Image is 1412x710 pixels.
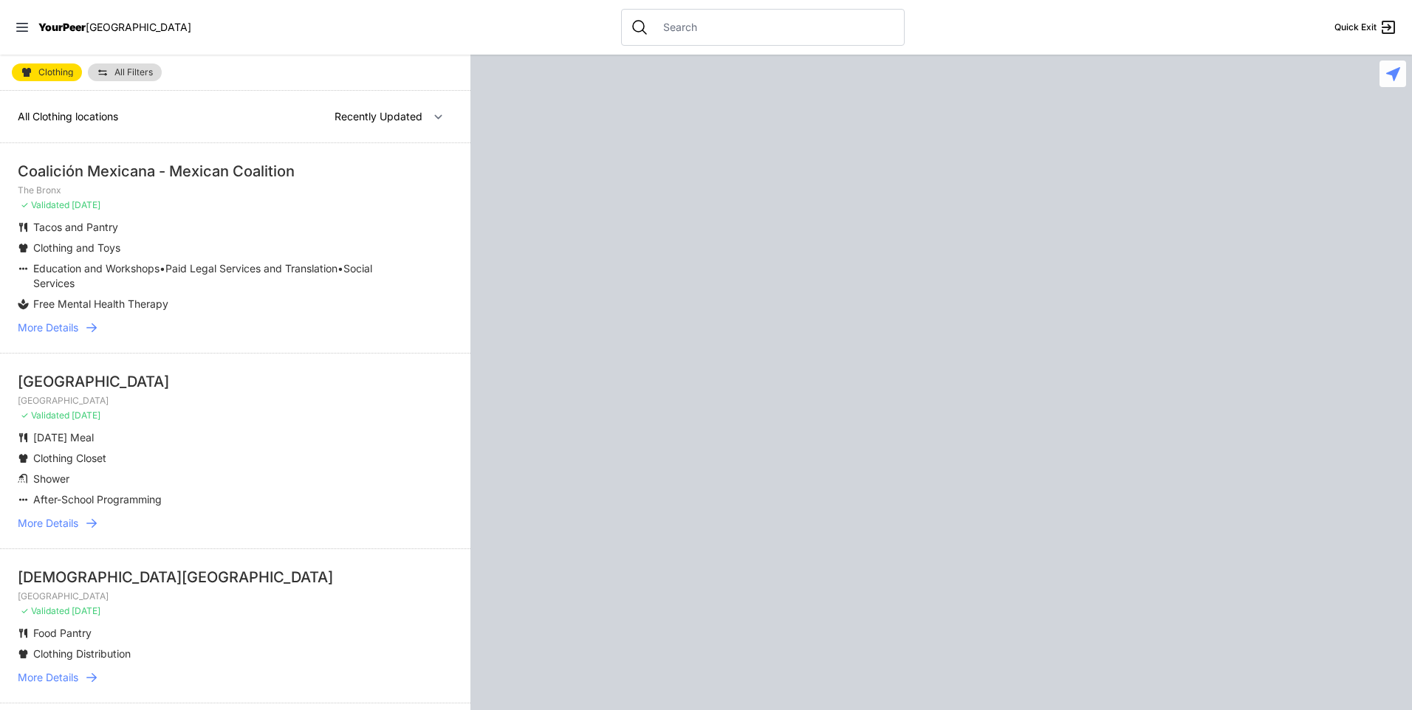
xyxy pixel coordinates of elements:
span: [DATE] [72,410,100,421]
span: • [160,262,165,275]
span: Clothing Closet [33,452,106,464]
span: Clothing Distribution [33,647,131,660]
a: All Filters [88,63,162,81]
a: Quick Exit [1334,18,1397,36]
span: Clothing [38,68,73,77]
span: More Details [18,670,78,685]
span: After-School Programming [33,493,162,506]
span: All Filters [114,68,153,77]
span: Education and Workshops [33,262,160,275]
p: [GEOGRAPHIC_DATA] [18,395,453,407]
span: Quick Exit [1334,21,1377,33]
a: More Details [18,670,453,685]
a: More Details [18,320,453,335]
span: [DATE] [72,605,100,616]
span: ✓ Validated [21,605,69,616]
div: [DEMOGRAPHIC_DATA][GEOGRAPHIC_DATA] [18,567,453,587]
input: Search [654,20,895,35]
span: ✓ Validated [21,410,69,421]
a: More Details [18,516,453,531]
p: [GEOGRAPHIC_DATA] [18,590,453,602]
div: Coalición Mexicana - Mexican Coalition [18,161,453,182]
a: YourPeer[GEOGRAPHIC_DATA] [38,23,191,32]
span: ✓ Validated [21,199,69,210]
p: The Bronx [18,185,453,196]
span: Shower [33,472,69,485]
span: Tacos and Pantry [33,221,118,233]
span: More Details [18,516,78,531]
span: [GEOGRAPHIC_DATA] [86,21,191,33]
span: More Details [18,320,78,335]
span: [DATE] [72,199,100,210]
span: All Clothing locations [18,110,118,123]
span: Clothing and Toys [33,241,120,254]
span: Food Pantry [33,627,92,639]
span: Paid Legal Services and Translation [165,262,337,275]
span: YourPeer [38,21,86,33]
span: Free Mental Health Therapy [33,297,168,310]
a: Clothing [12,63,82,81]
div: [GEOGRAPHIC_DATA] [18,371,453,392]
span: [DATE] Meal [33,431,94,444]
span: • [337,262,343,275]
